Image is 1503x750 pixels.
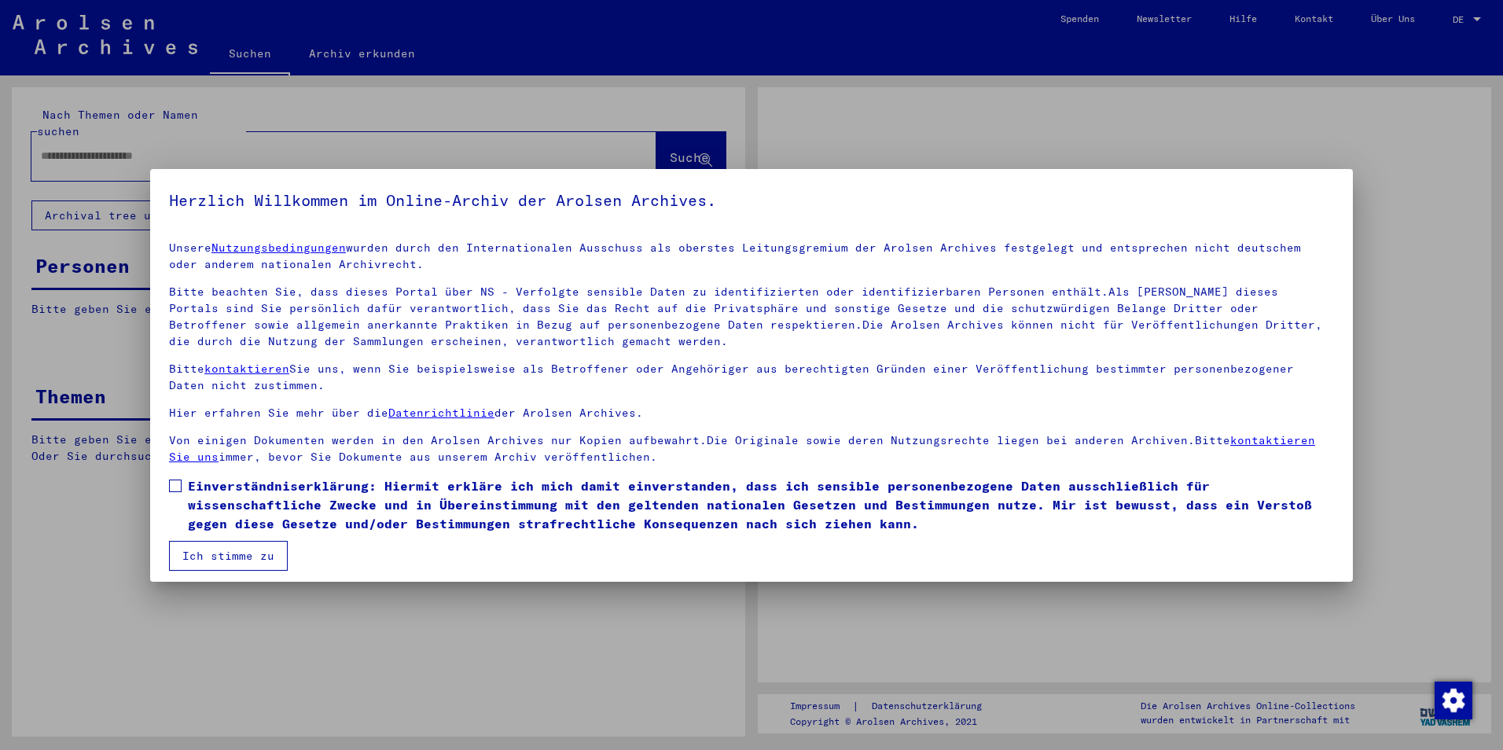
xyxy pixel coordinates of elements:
div: Zustimmung ändern [1434,681,1472,719]
p: Unsere wurden durch den Internationalen Ausschuss als oberstes Leitungsgremium der Arolsen Archiv... [169,240,1334,273]
span: Einverständniserklärung: Hiermit erkläre ich mich damit einverstanden, dass ich sensible personen... [188,476,1334,533]
p: Hier erfahren Sie mehr über die der Arolsen Archives. [169,405,1334,421]
p: Bitte Sie uns, wenn Sie beispielsweise als Betroffener oder Angehöriger aus berechtigten Gründen ... [169,361,1334,394]
a: kontaktieren [204,362,289,376]
h5: Herzlich Willkommen im Online-Archiv der Arolsen Archives. [169,188,1334,213]
a: kontaktieren Sie uns [169,433,1315,464]
button: Ich stimme zu [169,541,288,571]
p: Bitte beachten Sie, dass dieses Portal über NS - Verfolgte sensible Daten zu identifizierten oder... [169,284,1334,350]
p: Von einigen Dokumenten werden in den Arolsen Archives nur Kopien aufbewahrt.Die Originale sowie d... [169,432,1334,465]
a: Nutzungsbedingungen [211,241,346,255]
img: Zustimmung ändern [1435,682,1472,719]
a: Datenrichtlinie [388,406,494,420]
